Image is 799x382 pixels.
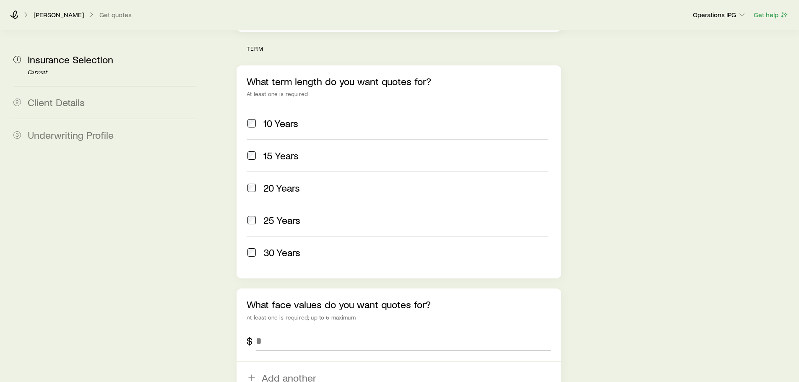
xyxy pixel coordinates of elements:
div: At least one is required [247,91,551,97]
button: Operations IPG [692,10,747,20]
span: Insurance Selection [28,53,113,65]
input: 25 Years [247,216,256,224]
p: What term length do you want quotes for? [247,75,551,87]
button: Get help [753,10,789,20]
span: 3 [13,131,21,139]
span: Underwriting Profile [28,129,114,141]
input: 20 Years [247,184,256,192]
span: 10 Years [263,117,298,129]
button: Get quotes [99,11,132,19]
span: 2 [13,99,21,106]
span: Client Details [28,96,85,108]
div: $ [247,335,252,347]
span: 1 [13,56,21,63]
p: term [247,45,561,52]
label: What face values do you want quotes for? [247,298,431,310]
p: [PERSON_NAME] [34,10,84,19]
div: At least one is required; up to 5 maximum [247,314,551,321]
p: Current [28,69,196,76]
input: 30 Years [247,248,256,257]
span: 25 Years [263,214,300,226]
input: 10 Years [247,119,256,127]
input: 15 Years [247,151,256,160]
span: 15 Years [263,150,299,161]
span: 30 Years [263,247,300,258]
span: 20 Years [263,182,300,194]
p: Operations IPG [693,10,746,19]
